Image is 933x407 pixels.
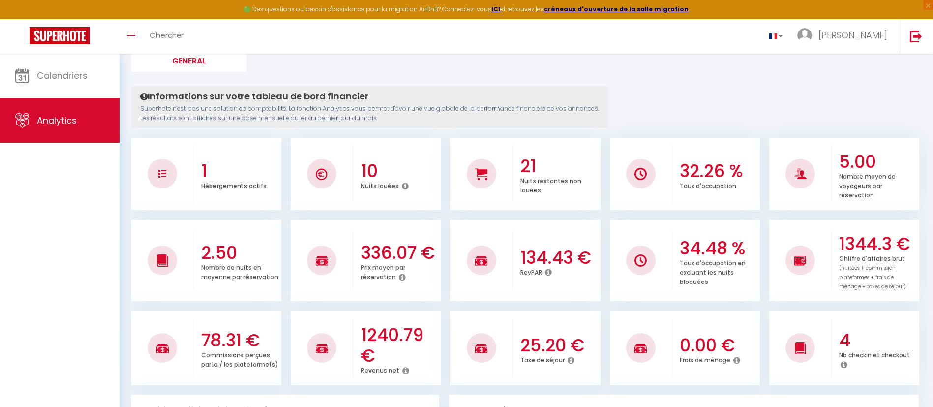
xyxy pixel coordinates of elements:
[361,243,439,263] h3: 336.07 €
[520,266,542,277] p: RevPAR
[8,4,37,33] button: Ouvrir le widget de chat LiveChat
[797,28,812,43] img: ...
[361,261,405,281] p: Prix moyen par réservation
[839,152,917,172] h3: 5.00
[131,48,246,72] li: General
[839,264,906,290] span: (nuitées + commission plateformes + frais de ménage + taxes de séjour)
[839,170,896,199] p: Nombre moyen de voyageurs par réservation
[520,248,598,268] h3: 134.43 €
[839,349,910,359] p: Nb checkin et checkout
[520,335,598,356] h3: 25.20 €
[201,261,278,281] p: Nombre de nuits en moyenne par réservation
[680,354,730,364] p: Frais de ménage
[361,364,399,375] p: Revenus net
[520,175,581,194] p: Nuits restantes non louées
[680,161,757,182] h3: 32.26 %
[361,325,439,366] h3: 1240.79 €
[680,257,746,286] p: Taux d'occupation en excluant les nuits bloquées
[361,180,399,190] p: Nuits louées
[201,349,278,369] p: Commissions perçues par la / les plateforme(s)
[361,161,439,182] h3: 10
[910,30,922,42] img: logout
[520,156,598,177] h3: 21
[634,254,647,267] img: NO IMAGE
[143,19,191,54] a: Chercher
[520,354,565,364] p: Taxe de séjour
[794,254,807,266] img: NO IMAGE
[680,238,757,259] h3: 34.48 %
[158,170,166,178] img: NO IMAGE
[150,30,184,40] span: Chercher
[839,330,917,351] h3: 4
[140,91,599,102] h4: Informations sur votre tableau de bord financier
[140,104,599,123] p: Superhote n'est pas une solution de comptabilité. La fonction Analytics vous permet d'avoir une v...
[201,330,279,351] h3: 78.31 €
[680,335,757,356] h3: 0.00 €
[790,19,900,54] a: ... [PERSON_NAME]
[201,243,279,263] h3: 2.50
[37,69,88,82] span: Calendriers
[30,27,90,44] img: Super Booking
[839,234,917,254] h3: 1344.3 €
[201,180,267,190] p: Hébergements actifs
[544,5,689,13] a: créneaux d'ouverture de la salle migration
[491,5,500,13] a: ICI
[680,180,736,190] p: Taux d'occupation
[201,161,279,182] h3: 1
[37,114,77,126] span: Analytics
[818,29,887,41] span: [PERSON_NAME]
[839,252,906,291] p: Chiffre d'affaires brut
